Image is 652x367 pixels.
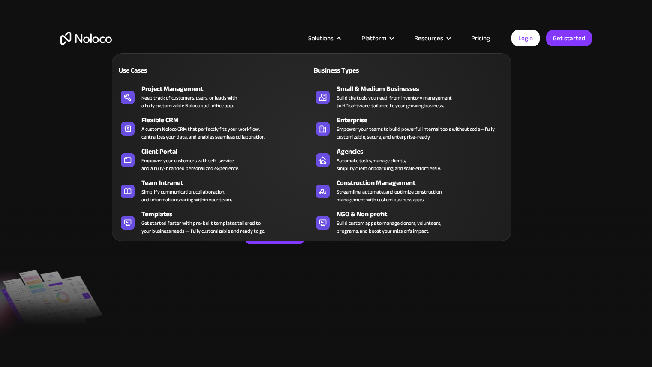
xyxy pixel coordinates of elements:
[312,145,507,174] a: AgenciesAutomate tasks, manage clients,simplify client onboarding, and scale effortlessly.
[312,113,507,143] a: EnterpriseEmpower your teams to build powerful internal tools without code—fully customizable, se...
[141,157,239,172] div: Empower your customers with self-service and a fully-branded personalized experience.
[414,33,443,44] div: Resources
[141,188,232,203] div: Simplify communication, collaboration, and information sharing within your team.
[337,94,452,109] div: Build the tools you need, from inventory management to HR software, tailored to your growing busi...
[337,84,511,94] div: Small & Medium Businesses
[141,209,315,219] div: Templates
[460,33,501,44] a: Pricing
[337,157,441,172] div: Automate tasks, manage clients, simplify client onboarding, and scale effortlessly.
[117,82,312,111] a: Project ManagementKeep track of customers, users, or leads witha fully customizable Noloco back o...
[337,209,511,219] div: NGO & Non profit
[117,176,312,205] a: Team IntranetSimplify communication, collaboration,and information sharing within your team.
[351,33,403,44] div: Platform
[511,30,540,46] a: Login
[141,115,315,125] div: Flexible CRM
[337,188,442,203] div: Streamline, automate, and optimize construction management with custom business apps.
[312,60,507,80] a: Business Types
[308,33,334,44] div: Solutions
[403,33,460,44] div: Resources
[141,125,265,141] div: A custom Noloco CRM that perfectly fits your workflow, centralizes your data, and enables seamles...
[141,219,265,235] div: Get started faster with pre-built templates tailored to your business needs — fully customizable ...
[112,41,511,241] nav: Solutions
[117,60,312,80] a: Use Cases
[312,207,507,237] a: NGO & Non profitBuild custom apps to manage donors, volunteers,programs, and boost your mission’s...
[141,178,315,188] div: Team Intranet
[60,88,592,157] h2: Business Apps for Teams
[361,33,386,44] div: Platform
[546,30,592,46] a: Get started
[337,115,511,125] div: Enterprise
[141,146,315,157] div: Client Portal
[117,145,312,174] a: Client PortalEmpower your customers with self-serviceand a fully-branded personalized experience.
[117,65,210,76] div: Use Cases
[337,178,511,188] div: Construction Management
[312,65,406,76] div: Business Types
[337,125,502,141] div: Empower your teams to build powerful internal tools without code—fully customizable, secure, and ...
[117,207,312,237] a: TemplatesGet started faster with pre-built templates tailored toyour business needs — fully custo...
[337,219,441,235] div: Build custom apps to manage donors, volunteers, programs, and boost your mission’s impact.
[141,94,237,109] div: Keep track of customers, users, or leads with a fully customizable Noloco back office app.
[60,32,112,45] a: home
[312,82,507,111] a: Small & Medium BusinessesBuild the tools you need, from inventory managementto HR software, tailo...
[297,33,351,44] div: Solutions
[312,176,507,205] a: Construction ManagementStreamline, automate, and optimize constructionmanagement with custom busi...
[337,146,511,157] div: Agencies
[141,84,315,94] div: Project Management
[117,113,312,143] a: Flexible CRMA custom Noloco CRM that perfectly fits your workflow,centralizes your data, and enab...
